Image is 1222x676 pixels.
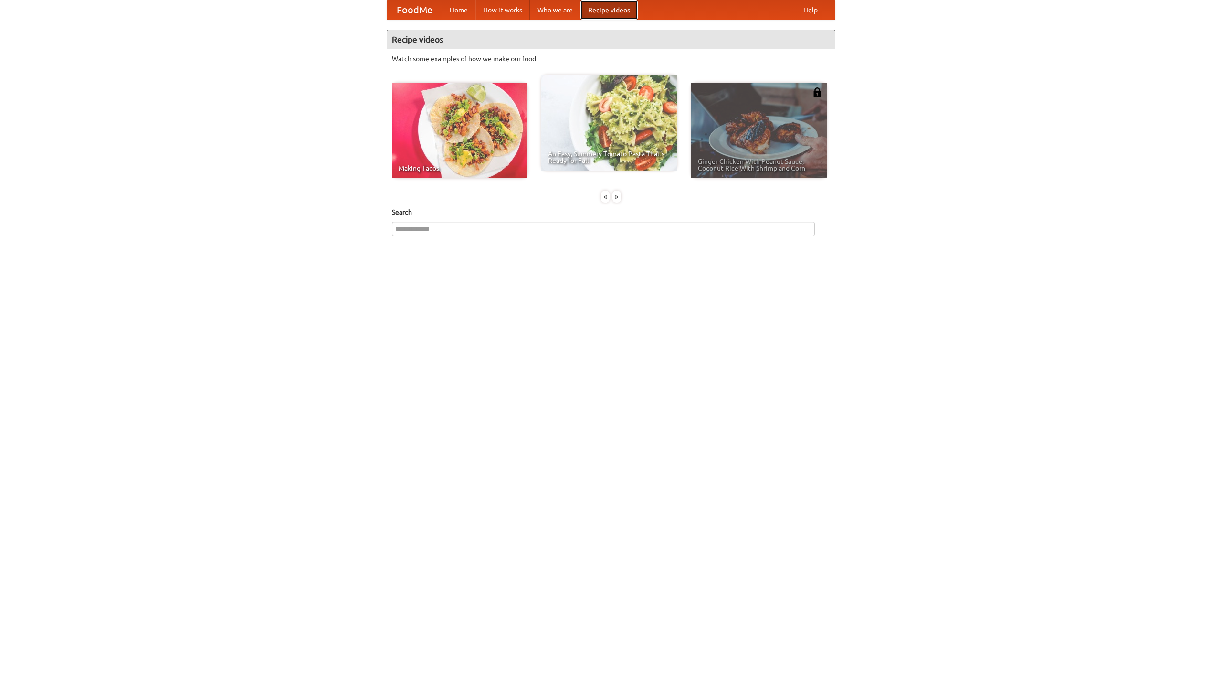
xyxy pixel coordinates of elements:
span: Making Tacos [399,165,521,172]
div: « [601,191,610,203]
div: » [612,191,621,203]
h4: Recipe videos [387,30,835,49]
a: FoodMe [387,0,442,20]
h5: Search [392,207,830,217]
a: Making Tacos [392,83,527,178]
a: Help [796,0,825,20]
p: Watch some examples of how we make our food! [392,54,830,64]
a: Who we are [530,0,580,20]
span: An Easy, Summery Tomato Pasta That's Ready for Fall [548,150,670,164]
a: Home [442,0,475,20]
a: An Easy, Summery Tomato Pasta That's Ready for Fall [541,75,677,171]
a: How it works [475,0,530,20]
a: Recipe videos [580,0,638,20]
img: 483408.png [812,87,822,97]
